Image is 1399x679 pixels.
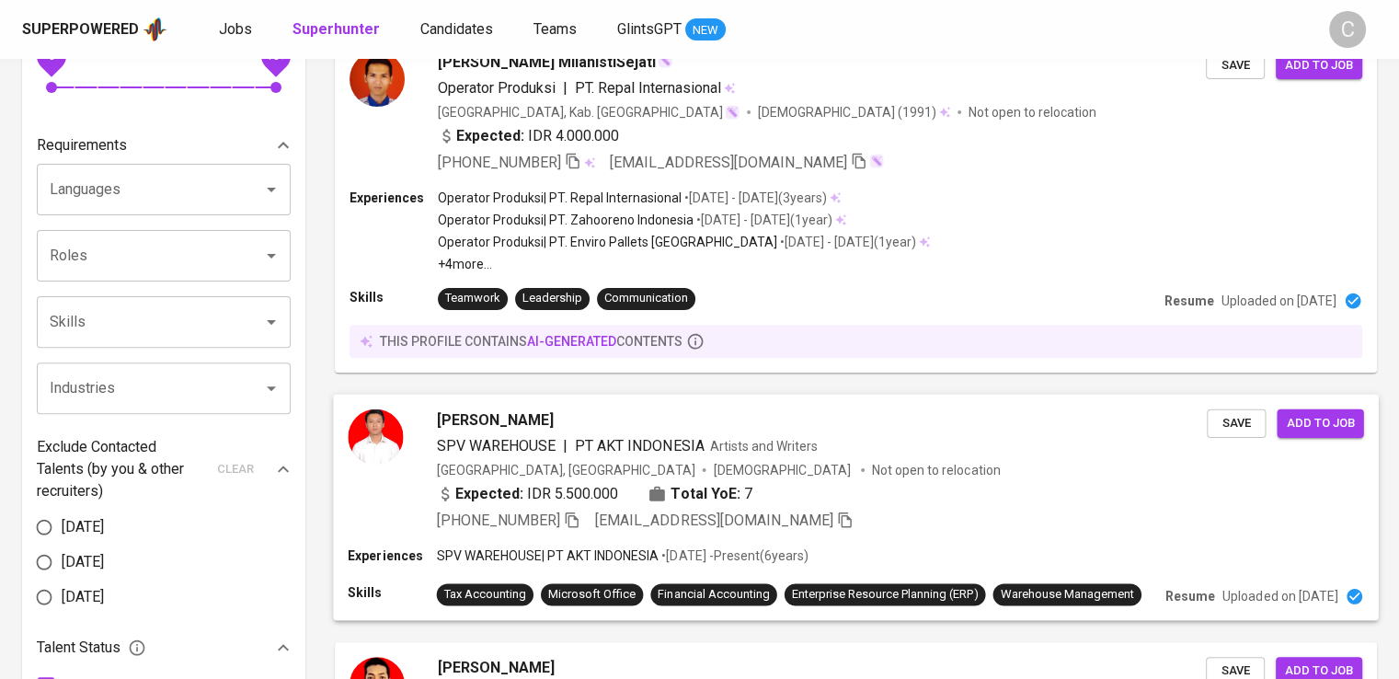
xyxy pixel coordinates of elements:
[575,436,704,454] span: PT AKT INDONESIA
[437,409,554,431] span: [PERSON_NAME]
[604,290,688,307] div: Communication
[610,154,847,171] span: [EMAIL_ADDRESS][DOMAIN_NAME]
[758,103,950,121] div: (1991)
[438,79,556,97] span: Operator Produksi
[744,483,752,505] span: 7
[438,125,619,147] div: IDR 4.000.000
[658,53,672,68] img: magic_wand.svg
[1285,55,1353,76] span: Add to job
[437,547,659,565] p: SPV WAREHOUSE | PT AKT INDONESIA
[62,516,104,538] span: [DATE]
[595,512,833,529] span: [EMAIL_ADDRESS][DOMAIN_NAME]
[777,233,916,251] p: • [DATE] - [DATE] ( 1 year )
[438,211,694,229] p: Operator Produksi | PT. Zahooreno Indonesia
[335,395,1377,620] a: [PERSON_NAME]SPV WAREHOUSE|PT AKT INDONESIAArtists and Writers[GEOGRAPHIC_DATA], [GEOGRAPHIC_DATA...
[527,334,616,349] span: AI-generated
[37,436,291,502] div: Exclude Contacted Talents (by you & other recruiters)clear
[37,134,127,156] p: Requirements
[350,288,438,306] p: Skills
[348,547,436,565] p: Experiences
[1277,409,1363,437] button: Add to job
[348,409,403,464] img: 6cf29c81009e6f92887469d6d1a75dbb.jpg
[1215,55,1256,76] span: Save
[143,16,167,43] img: app logo
[533,20,577,38] span: Teams
[1329,11,1366,48] div: C
[617,18,726,41] a: GlintsGPT NEW
[37,637,146,659] span: Talent Status
[658,586,769,604] div: Financial Accounting
[685,21,726,40] span: NEW
[348,583,436,602] p: Skills
[37,629,291,666] div: Talent Status
[258,375,284,401] button: Open
[445,290,500,307] div: Teamwork
[1276,52,1362,80] button: Add to job
[548,586,636,604] div: Microsoft Office
[533,18,580,41] a: Teams
[292,18,384,41] a: Superhunter
[1206,52,1265,80] button: Save
[219,18,256,41] a: Jobs
[682,189,827,207] p: • [DATE] - [DATE] ( 3 years )
[37,127,291,164] div: Requirements
[438,233,777,251] p: Operator Produksi | PT. Enviro Pallets [GEOGRAPHIC_DATA]
[671,483,740,505] b: Total YoE:
[420,18,497,41] a: Candidates
[258,243,284,269] button: Open
[1216,412,1256,433] span: Save
[758,103,898,121] span: [DEMOGRAPHIC_DATA]
[1207,409,1266,437] button: Save
[438,255,930,273] p: +4 more ...
[694,211,832,229] p: • [DATE] - [DATE] ( 1 year )
[455,483,523,505] b: Expected:
[438,103,740,121] div: [GEOGRAPHIC_DATA], Kab. [GEOGRAPHIC_DATA]
[456,125,524,147] b: Expected:
[438,189,682,207] p: Operator Produksi | PT. Repal Internasional
[1222,587,1337,605] p: Uploaded on [DATE]
[380,332,682,351] p: this profile contains contents
[1000,586,1133,604] div: Warehouse Management
[714,461,854,479] span: [DEMOGRAPHIC_DATA]
[869,154,884,168] img: magic_wand.svg
[725,105,740,120] img: magic_wand.svg
[792,586,979,604] div: Enterprise Resource Planning (ERP)
[258,309,284,335] button: Open
[659,547,808,565] p: • [DATE] - Present ( 6 years )
[522,290,582,307] div: Leadership
[710,438,818,453] span: Artists and Writers
[969,103,1096,121] p: Not open to relocation
[575,79,721,97] span: PT. Repal Internasional
[437,436,556,454] span: SPV WAREHOUSE
[219,20,252,38] span: Jobs
[37,436,206,502] p: Exclude Contacted Talents (by you & other recruiters)
[872,461,1000,479] p: Not open to relocation
[22,19,139,40] div: Superpowered
[438,154,561,171] span: [PHONE_NUMBER]
[563,77,568,99] span: |
[617,20,682,38] span: GlintsGPT
[62,586,104,608] span: [DATE]
[350,52,405,107] img: 77163b651637d6ccd5c4fcd8f82c1b5b.jpg
[1164,292,1214,310] p: Resume
[350,189,438,207] p: Experiences
[437,461,695,479] div: [GEOGRAPHIC_DATA], [GEOGRAPHIC_DATA]
[438,657,555,679] span: [PERSON_NAME]
[437,512,560,529] span: [PHONE_NUMBER]
[420,20,493,38] span: Candidates
[438,52,656,74] span: [PERSON_NAME] MilanistiSejati
[22,16,167,43] a: Superpoweredapp logo
[292,20,380,38] b: Superhunter
[444,586,526,604] div: Tax Accounting
[437,483,619,505] div: IDR 5.500.000
[563,434,568,456] span: |
[1165,587,1215,605] p: Resume
[1221,292,1336,310] p: Uploaded on [DATE]
[335,37,1377,373] a: [PERSON_NAME] MilanistiSejatiOperator Produksi|PT. Repal Internasional[GEOGRAPHIC_DATA], Kab. [GE...
[258,177,284,202] button: Open
[1286,412,1354,433] span: Add to job
[62,551,104,573] span: [DATE]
